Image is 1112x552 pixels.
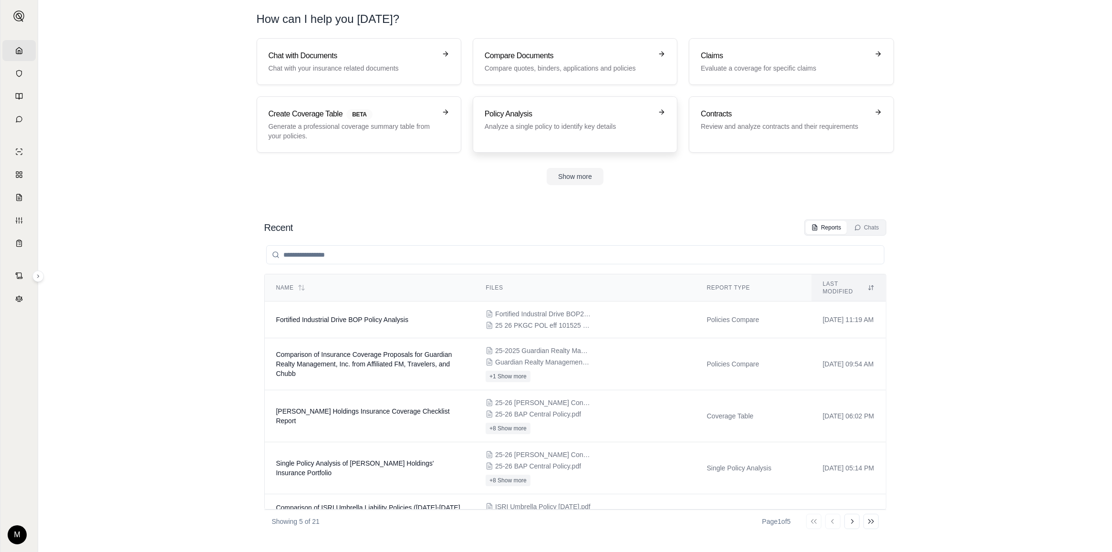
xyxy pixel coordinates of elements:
span: Single Policy Analysis of K. Neal Holdings' Insurance Portfolio [276,459,434,477]
div: Last modified [823,280,874,295]
td: [DATE] 05:10 PM [811,494,886,531]
td: [DATE] 11:19 AM [811,302,886,338]
h3: Compare Documents [485,50,652,62]
span: 25-26 BAP Central Policy.pdf [495,461,581,471]
img: Expand sidebar [13,10,25,22]
span: Comparison of Insurance Coverage Proposals for Guardian Realty Management, Inc. from Affiliated F... [276,351,452,377]
td: [DATE] 06:02 PM [811,390,886,442]
div: Chats [854,224,879,231]
a: Home [2,40,36,61]
h3: Claims [701,50,868,62]
a: Custom Report [2,210,36,231]
a: Chat with DocumentsChat with your insurance related documents [257,38,461,85]
div: Reports [811,224,841,231]
div: Name [276,284,463,292]
a: Legal Search Engine [2,288,36,309]
td: [DATE] 09:54 AM [811,338,886,390]
button: Expand sidebar [32,271,44,282]
a: Prompt Library [2,86,36,107]
p: Evaluate a coverage for specific claims [701,63,868,73]
p: Generate a professional coverage summary table from your policies. [269,122,436,141]
th: Report Type [696,274,811,302]
button: Show more [547,168,603,185]
a: Create Coverage TableBETAGenerate a professional coverage summary table from your policies. [257,96,461,153]
span: 25 26 PKGC POL eff 101525 for Qumis.pdf [495,321,591,330]
span: 25-2025 Guardian Realty Management, Inc.-1157471-QuoteRen.pdf [495,346,591,355]
th: Files [474,274,695,302]
h3: Create Coverage Table [269,108,436,120]
button: Expand sidebar [10,7,29,26]
td: Policies Compare [696,338,811,390]
a: Single Policy [2,141,36,162]
a: Coverage Table [2,233,36,254]
span: K. Neal Holdings Insurance Coverage Checklist Report [276,407,450,425]
td: Policies Compare [696,494,811,531]
a: Policy Comparisons [2,164,36,185]
a: Chat [2,109,36,130]
button: +8 Show more [486,423,530,434]
span: Comparison of ISRI Umbrella Liability Policies (2021-2022 vs. 2024-2025) [276,504,460,521]
button: Reports [806,221,847,234]
a: ContractsReview and analyze contracts and their requirements [689,96,894,153]
div: Page 1 of 5 [762,517,791,526]
p: Showing 5 of 21 [272,517,320,526]
span: 25-26 Paige-Ruane Contingent Liability Policy (Diff to $1MM).pdf [495,450,591,459]
a: Policy AnalysisAnalyze a single policy to identify key details [473,96,677,153]
button: +1 Show more [486,371,530,382]
a: Contract Analysis [2,265,36,286]
button: Chats [849,221,884,234]
h3: Policy Analysis [485,108,652,120]
a: Claim Coverage [2,187,36,208]
p: Analyze a single policy to identify key details [485,122,652,131]
h1: How can I help you [DATE]? [257,11,400,27]
a: Documents Vault [2,63,36,84]
span: BETA [346,109,372,120]
span: 25-26 Paige-Ruane Contingent Liability Policy (Diff to $1MM).pdf [495,398,591,407]
span: Guardian Realty Management Inc- 25-26 Quote Proposal.pdf [495,357,591,367]
div: M [8,525,27,544]
td: Policies Compare [696,302,811,338]
a: ClaimsEvaluate a coverage for specific claims [689,38,894,85]
h3: Chat with Documents [269,50,436,62]
p: Compare quotes, binders, applications and policies [485,63,652,73]
p: Chat with your insurance related documents [269,63,436,73]
h3: Contracts [701,108,868,120]
span: Fortified Industral Drive BOP2.pdf [495,309,591,319]
td: Coverage Table [696,390,811,442]
span: ISRI Umbrella Policy 10-1-2024.pdf [495,502,591,511]
h2: Recent [264,221,293,234]
span: 25-26 BAP Central Policy.pdf [495,409,581,419]
td: Single Policy Analysis [696,442,811,494]
a: Compare DocumentsCompare quotes, binders, applications and policies [473,38,677,85]
td: [DATE] 05:14 PM [811,442,886,494]
span: Fortified Industrial Drive BOP Policy Analysis [276,316,409,323]
button: +8 Show more [486,475,530,486]
p: Review and analyze contracts and their requirements [701,122,868,131]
